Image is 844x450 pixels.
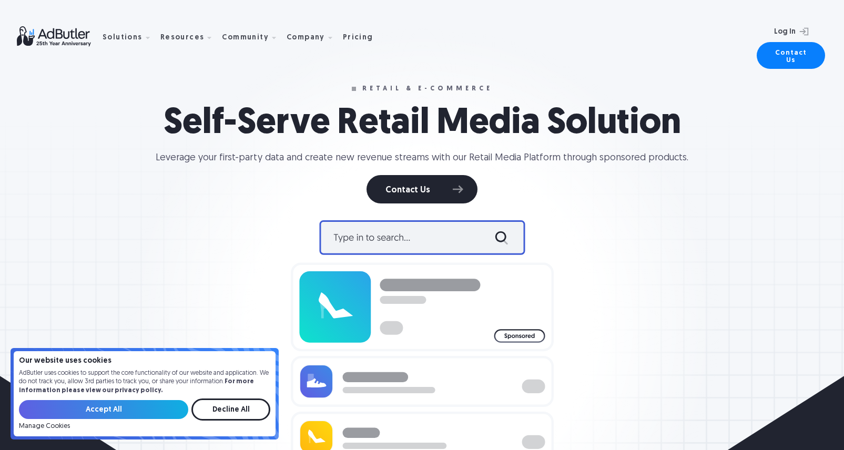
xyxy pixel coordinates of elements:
[19,423,70,430] a: Manage Cookies
[766,21,812,42] a: Log In
[222,34,269,42] div: Community
[19,398,270,430] form: Email Form
[343,32,382,42] a: Pricing
[757,42,825,69] a: Contact Us
[287,21,341,54] div: Company
[103,34,143,42] div: Solutions
[19,357,270,365] h4: Our website uses cookies
[222,21,284,54] div: Community
[160,34,205,42] div: Resources
[160,21,220,54] div: Resources
[343,34,373,42] div: Pricing
[287,34,325,42] div: Company
[19,369,270,395] p: AdButler uses cookies to support the core functionality of our website and application. We do not...
[362,86,493,92] strong: RETAIL & E-COMMERCE
[156,151,688,165] div: Leverage your first-party data and create new revenue streams with our Retail Media Platform thro...
[191,398,270,421] input: Decline All
[147,103,698,146] h1: Self-Serve Retail Media Solution
[103,21,158,54] div: Solutions
[367,175,477,203] a: Contact Us
[19,400,188,419] input: Accept All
